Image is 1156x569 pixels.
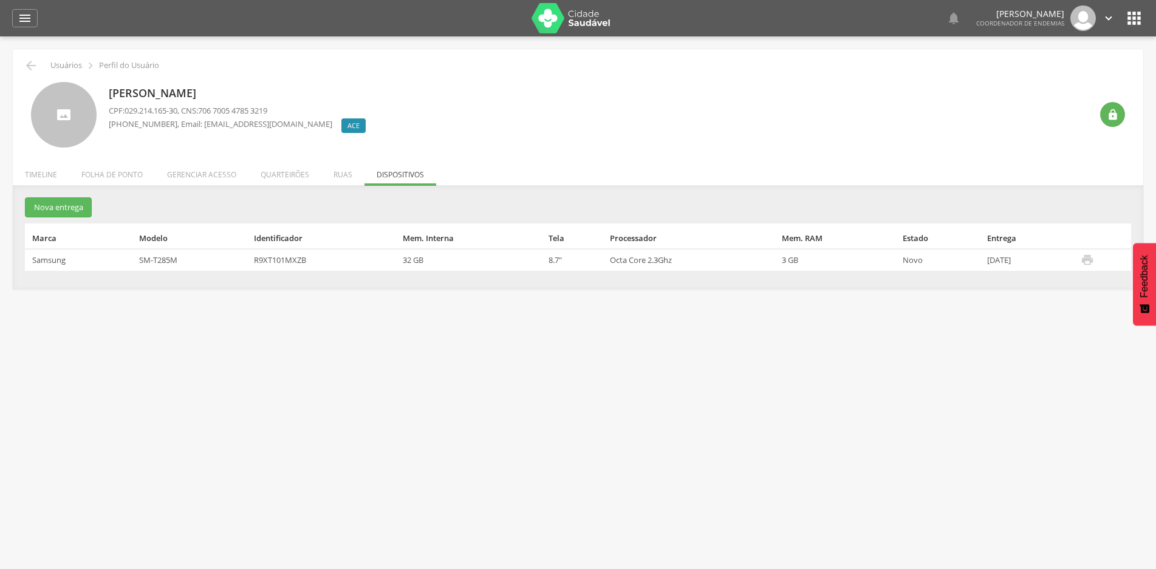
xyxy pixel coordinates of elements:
[24,58,38,73] i: 
[25,197,92,217] button: Nova entrega
[198,105,267,116] span: 706 7005 4785 3219
[398,249,544,271] td: 32 GB
[1081,258,1094,269] a: 
[249,223,398,250] th: Identificador
[25,223,134,250] th: Marca
[605,223,777,250] th: Processador
[18,11,32,26] i: 
[347,121,360,131] span: ACE
[134,223,250,250] th: Modelo
[982,249,1076,271] td: [DATE]
[155,157,248,186] li: Gerenciar acesso
[946,11,961,26] i: 
[99,61,159,70] p: Perfil do Usuário
[249,249,398,271] td: R9XT101MXZB
[976,10,1064,18] p: [PERSON_NAME]
[946,5,961,31] a: 
[13,157,69,186] li: Timeline
[12,9,38,27] a: 
[605,249,777,271] td: Octa Core 2.3Ghz
[898,249,982,271] td: Novo
[134,249,250,271] td: SM-T285M
[544,249,605,271] td: 8.7"
[321,157,364,186] li: Ruas
[777,223,898,250] th: Mem. RAM
[1102,12,1115,25] i: 
[248,157,321,186] li: Quarteirões
[1102,5,1115,31] a: 
[1133,243,1156,325] button: Feedback - Mostrar pesquisa
[25,249,134,271] td: Samsung
[50,61,82,70] p: Usuários
[1107,109,1119,121] i: 
[84,59,97,72] i: 
[69,157,155,186] li: Folha de ponto
[544,223,605,250] th: Tela
[982,223,1076,250] th: Entrega
[109,118,332,130] p: , Email: [EMAIL_ADDRESS][DOMAIN_NAME]
[1081,253,1094,267] i: 
[777,249,898,271] td: 3 GB
[1139,255,1150,298] span: Feedback
[1124,9,1144,28] i: 
[109,105,372,117] p: CPF: , CNS:
[898,223,982,250] th: Estado
[109,118,177,129] span: [PHONE_NUMBER]
[976,19,1064,27] span: Coordenador de Endemias
[125,105,177,116] span: 029.214.165-30
[398,223,544,250] th: Mem. Interna
[109,86,372,101] p: [PERSON_NAME]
